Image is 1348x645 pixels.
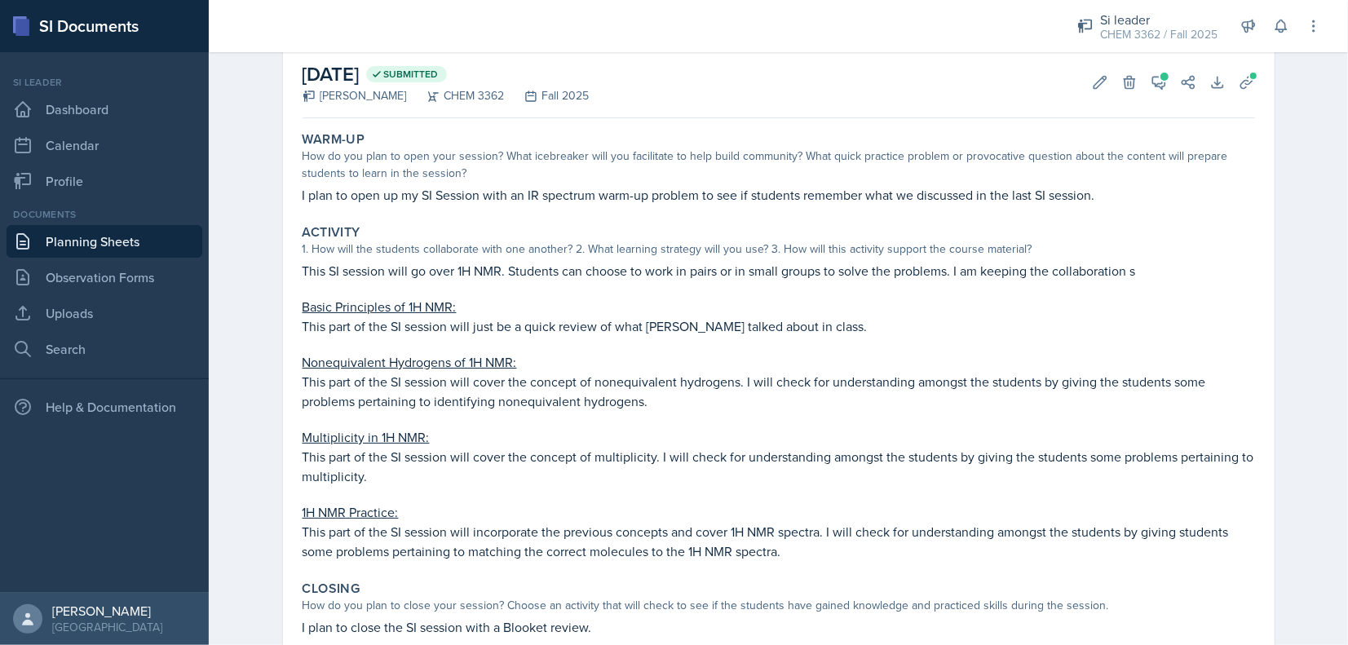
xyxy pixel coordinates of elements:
a: Profile [7,165,202,197]
p: This part of the SI session will cover the concept of nonequivalent hydrogens. I will check for u... [303,372,1255,411]
div: [PERSON_NAME] [52,603,162,619]
u: 1H NMR Practice: [303,503,399,521]
a: Dashboard [7,93,202,126]
label: Closing [303,581,360,597]
div: CHEM 3362 / Fall 2025 [1100,26,1218,43]
p: I plan to close the SI session with a Blooket review. [303,617,1255,637]
label: Activity [303,224,360,241]
span: Submitted [384,68,439,81]
u: Basic Principles of 1H NMR: [303,298,457,316]
p: This SI session will go over 1H NMR. Students can choose to work in pairs or in small groups to s... [303,261,1255,281]
div: [GEOGRAPHIC_DATA] [52,619,162,635]
a: Observation Forms [7,261,202,294]
p: This part of the SI session will cover the concept of multiplicity. I will check for understandin... [303,447,1255,486]
u: Multiplicity in 1H NMR: [303,428,430,446]
div: Documents [7,207,202,222]
p: This part of the SI session will incorporate the previous concepts and cover 1H NMR spectra. I wi... [303,522,1255,561]
a: Planning Sheets [7,225,202,258]
a: Calendar [7,129,202,161]
u: Nonequivalent Hydrogens of 1H NMR: [303,353,517,371]
label: Warm-Up [303,131,365,148]
div: Fall 2025 [505,87,590,104]
p: This part of the SI session will just be a quick review of what [PERSON_NAME] talked about in class. [303,316,1255,336]
div: How do you plan to close your session? Choose an activity that will check to see if the students ... [303,597,1255,614]
p: I plan to open up my SI Session with an IR spectrum warm-up problem to see if students remember w... [303,185,1255,205]
div: Help & Documentation [7,391,202,423]
a: Uploads [7,297,202,329]
div: CHEM 3362 [407,87,505,104]
div: Si leader [1100,10,1218,29]
div: Si leader [7,75,202,90]
h2: [DATE] [303,60,590,89]
div: [PERSON_NAME] [303,87,407,104]
div: 1. How will the students collaborate with one another? 2. What learning strategy will you use? 3.... [303,241,1255,258]
div: How do you plan to open your session? What icebreaker will you facilitate to help build community... [303,148,1255,182]
a: Search [7,333,202,365]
